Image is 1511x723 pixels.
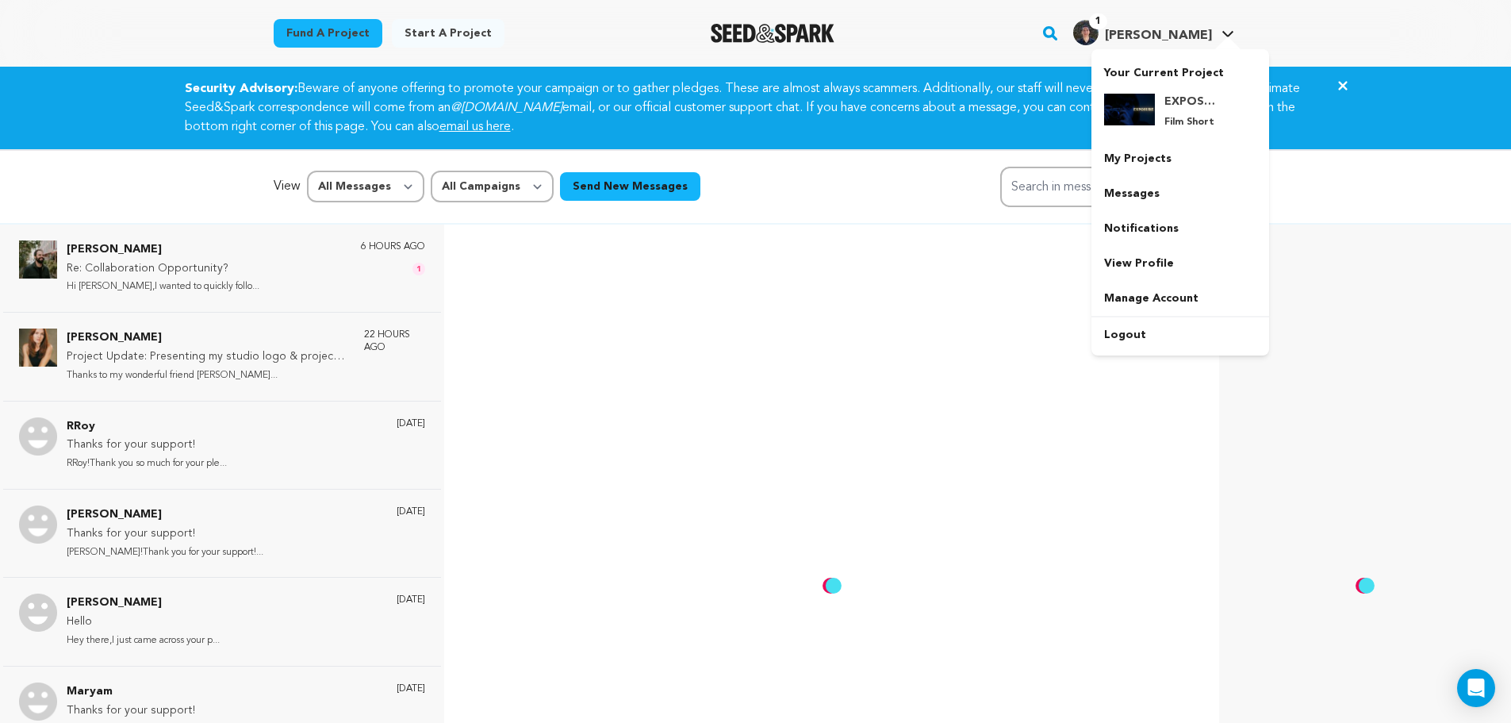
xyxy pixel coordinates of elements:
a: Your Current Project EXPOSURE Film Short [1104,59,1256,141]
img: Maryam Photo [19,683,57,721]
p: Re: Collaboration Opportunity? [67,260,259,279]
span: [PERSON_NAME] [1105,29,1212,42]
a: email us here [439,121,511,133]
img: Zac Selissen Photo [19,240,57,279]
a: Manage Account [1091,281,1269,316]
p: RRoy [67,417,227,436]
p: [PERSON_NAME] [67,240,259,260]
div: Daniel J.'s Profile [1073,20,1212,45]
a: View Profile [1091,246,1269,281]
img: Janice Torres Photo [19,506,57,544]
em: @[DOMAIN_NAME] [451,102,562,114]
p: [DATE] [397,594,425,606]
span: Daniel J.'s Profile [1070,17,1237,50]
p: Maryam [67,683,263,702]
input: Search in messages... [1000,167,1238,207]
a: Notifications [1091,211,1269,246]
p: Your Current Project [1104,59,1256,81]
span: 1 [412,263,425,275]
p: [PERSON_NAME] [67,506,263,525]
p: [PERSON_NAME]!Thank you for your support!... [67,544,263,562]
p: [DATE] [397,417,425,430]
a: Seed&Spark Homepage [711,24,835,43]
a: Start a project [392,19,504,48]
p: [DATE] [397,683,425,695]
a: My Projects [1091,141,1269,176]
img: Cerridwyn McCaffrey Photo [19,329,57,367]
strong: Security Advisory: [185,83,297,95]
p: Thanks for your support! [67,436,227,455]
p: [DATE] [397,506,425,518]
p: [PERSON_NAME] [67,329,348,348]
img: 9d3e7179f0945223.jpg [1104,94,1155,125]
p: Thanks for your support! [67,525,263,544]
a: Logout [1091,317,1269,352]
div: Beware of anyone offering to promote your campaign or to gather pledges. These are almost always ... [166,79,1346,137]
div: Open Intercom Messenger [1457,669,1495,707]
p: Thanks to my wonderful friend [PERSON_NAME]... [67,367,348,385]
p: Project Update: Presenting my studio logo & project updates! [67,348,348,367]
img: loading.svg [1345,566,1385,606]
img: RRoy Photo [19,417,57,456]
p: Film Short [1164,116,1221,129]
a: Messages [1091,176,1269,211]
p: Hi [PERSON_NAME],I wanted to quickly follo... [67,278,259,296]
p: 6 hours ago [361,240,425,253]
h4: EXPOSURE [1164,94,1221,110]
p: Thanks for your support! [67,702,263,721]
img: loading.svg [812,566,852,606]
p: Hey there,I just came across your p... [67,632,220,650]
img: Rosee Helen Photo [19,594,57,632]
img: Seed&Spark Logo Dark Mode [711,24,835,43]
p: RRoy!Thank you so much for your ple... [67,455,227,473]
p: [PERSON_NAME] [67,594,220,613]
a: Fund a project [274,19,382,48]
img: a75ee1c008572ebf.jpg [1073,20,1099,45]
span: 1 [1089,13,1107,29]
button: Send New Messages [560,172,700,201]
a: Daniel J.'s Profile [1070,17,1237,45]
p: Hello [67,613,220,632]
p: View [274,177,301,196]
p: 22 hours ago [364,329,425,354]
